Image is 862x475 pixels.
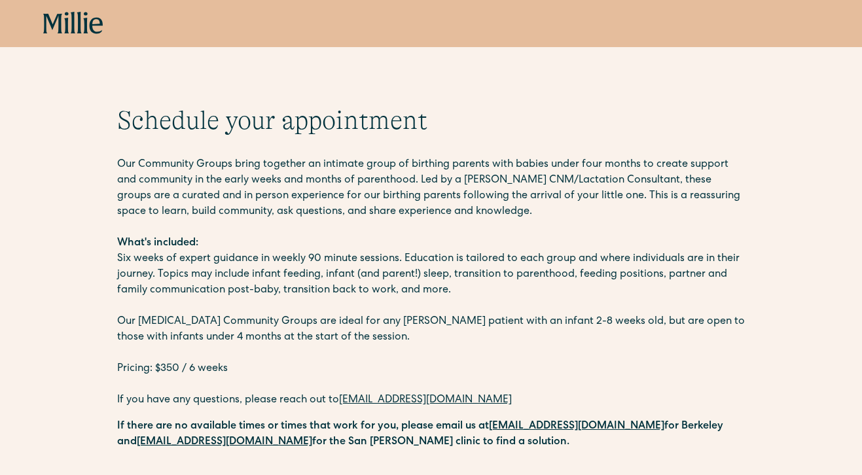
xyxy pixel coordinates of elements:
p: ‍ [117,345,745,361]
p: Pricing: $350 / 6 weeks [117,361,745,377]
p: If you have any questions, please reach out to [117,393,745,408]
strong: for the San [PERSON_NAME] clinic to find a solution. [312,437,569,448]
p: ‍ [117,377,745,393]
a: [EMAIL_ADDRESS][DOMAIN_NAME] [137,437,312,448]
strong: If there are no available times or times that work for you, please email us at [117,421,489,432]
p: Our Community Groups bring together an intimate group of birthing parents with babies under four ... [117,157,745,220]
a: [EMAIL_ADDRESS][DOMAIN_NAME] [339,395,512,406]
strong: What's included: [117,238,198,249]
p: Our [MEDICAL_DATA] Community Groups are ideal for any [PERSON_NAME] patient with an infant 2-8 we... [117,314,745,345]
h1: Schedule your appointment [117,105,745,136]
p: ‍ [117,220,745,236]
p: Six weeks of expert guidance in weekly 90 minute sessions. Education is tailored to each group an... [117,251,745,298]
a: [EMAIL_ADDRESS][DOMAIN_NAME] [489,421,664,432]
p: ‍ [117,298,745,314]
